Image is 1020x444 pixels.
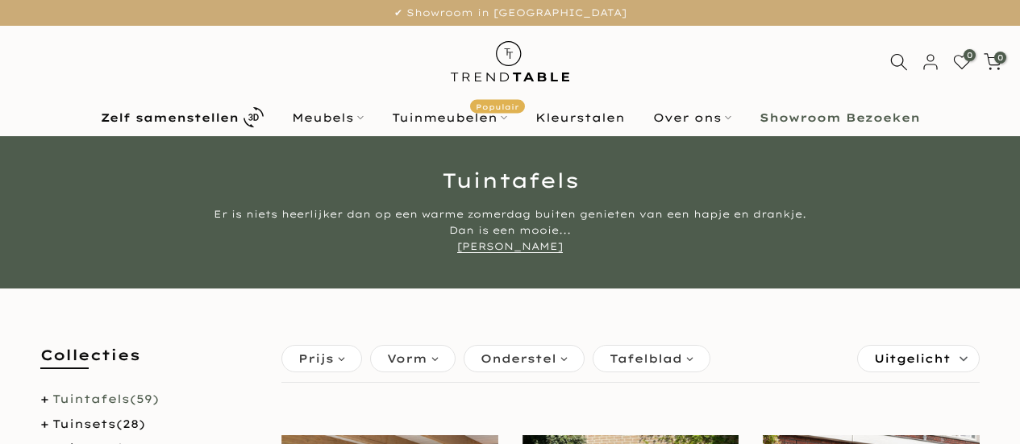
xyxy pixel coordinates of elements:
[610,350,682,367] span: Tafelblad
[984,53,1001,71] a: 0
[208,206,813,255] div: Er is niets heerlijker dan op een warme zomerdag buiten genieten van een hapje en drankje. Dan is...
[86,103,277,131] a: Zelf samenstellen
[101,112,239,123] b: Zelf samenstellen
[52,392,159,406] a: Tuintafels(59)
[277,108,377,127] a: Meubels
[745,108,934,127] a: Showroom Bezoeken
[481,350,556,367] span: Onderstel
[521,108,639,127] a: Kleurstalen
[874,346,951,371] span: Uitgelicht
[377,108,521,127] a: TuinmeubelenPopulair
[130,392,159,406] span: (59)
[964,49,976,61] span: 0
[39,170,982,190] h1: Tuintafels
[953,53,971,71] a: 0
[2,362,82,442] iframe: toggle-frame
[994,52,1006,64] span: 0
[116,417,145,431] span: (28)
[387,350,427,367] span: Vorm
[20,4,1000,22] p: ✔ Showroom in [GEOGRAPHIC_DATA]
[639,108,745,127] a: Over ons
[40,345,257,381] h5: Collecties
[457,240,563,253] a: [PERSON_NAME]
[298,350,334,367] span: Prijs
[52,417,145,431] a: Tuinsets(28)
[439,26,581,98] img: trend-table
[858,346,979,371] label: Sorteren:Uitgelicht
[760,112,920,123] b: Showroom Bezoeken
[470,99,525,113] span: Populair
